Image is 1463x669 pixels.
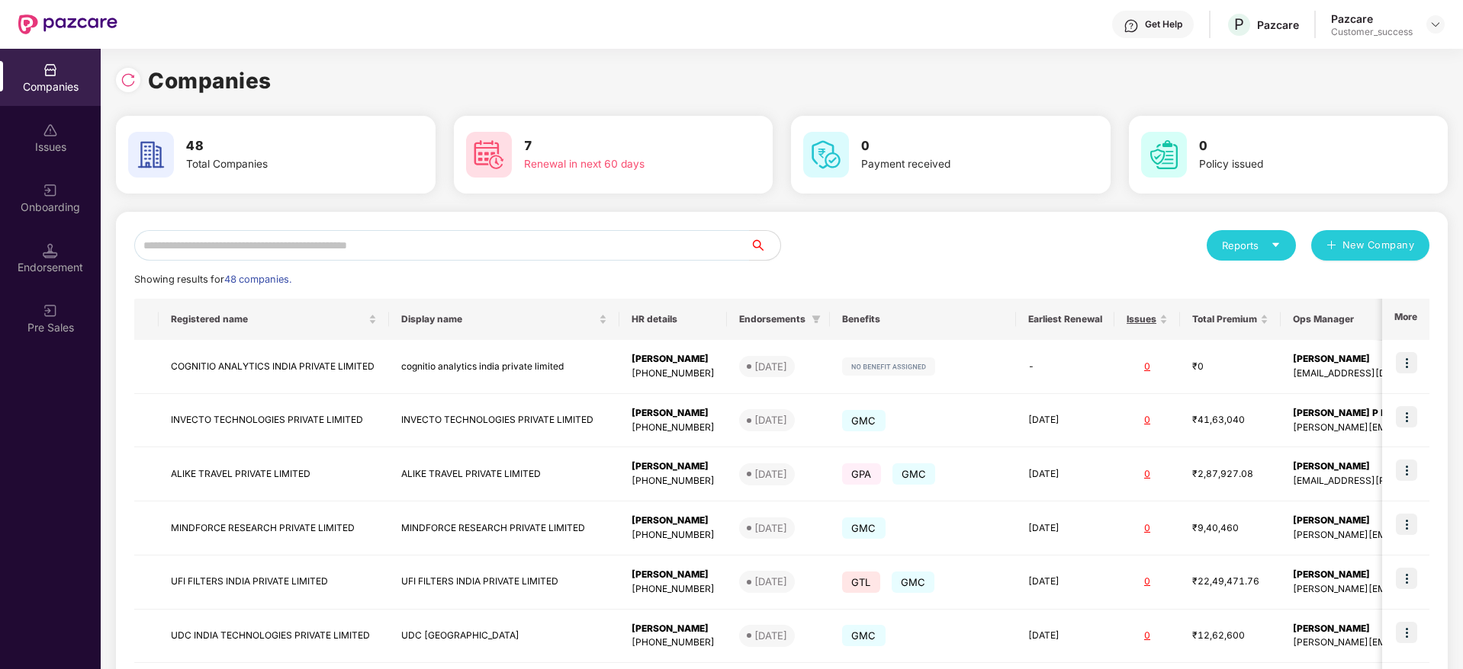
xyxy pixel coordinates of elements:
div: [PHONE_NUMBER] [632,582,715,597]
span: Registered name [171,313,365,325]
div: [PHONE_NUMBER] [632,474,715,488]
div: ₹22,49,471.76 [1192,575,1268,589]
td: [DATE] [1016,394,1114,448]
div: [PHONE_NUMBER] [632,421,715,435]
img: icon [1396,568,1417,589]
span: 48 companies. [224,274,291,285]
td: [DATE] [1016,447,1114,501]
img: svg+xml;base64,PHN2ZyB3aWR0aD0iMjAiIGhlaWdodD0iMjAiIHZpZXdCb3g9IjAgMCAyMCAyMCIgZmlsbD0ibm9uZSIgeG... [43,303,58,318]
div: Total Companies [186,156,378,173]
div: Policy issued [1199,156,1391,173]
td: UDC [GEOGRAPHIC_DATA] [389,610,619,664]
td: [DATE] [1016,555,1114,610]
img: svg+xml;base64,PHN2ZyB4bWxucz0iaHR0cDovL3d3dy53My5vcmcvMjAwMC9zdmciIHdpZHRoPSI2MCIgaGVpZ2h0PSI2MC... [1141,132,1187,178]
div: ₹12,62,600 [1192,629,1268,643]
div: [PERSON_NAME] [632,352,715,367]
div: Customer_success [1331,26,1413,38]
span: Total Premium [1192,313,1257,325]
th: More [1382,299,1429,340]
button: search [749,230,781,261]
img: svg+xml;base64,PHN2ZyBpZD0iSGVscC0zMngzMiIgeG1sbnM9Imh0dHA6Ly93d3cudzMub3JnLzIwMDAvc3ZnIiB3aWR0aD... [1124,18,1139,34]
div: 0 [1127,575,1168,589]
span: GTL [842,571,880,593]
th: Total Premium [1180,299,1281,340]
h3: 7 [524,136,716,156]
th: Benefits [830,299,1016,340]
span: filter [812,315,821,324]
span: plus [1326,240,1336,252]
span: GPA [842,463,881,485]
div: 0 [1127,467,1168,482]
td: COGNITIO ANALYTICS INDIA PRIVATE LIMITED [159,340,389,394]
img: svg+xml;base64,PHN2ZyB4bWxucz0iaHR0cDovL3d3dy53My5vcmcvMjAwMC9zdmciIHdpZHRoPSI2MCIgaGVpZ2h0PSI2MC... [128,132,174,178]
span: GMC [892,571,935,593]
td: cognitio analytics india private limited [389,340,619,394]
img: icon [1396,514,1417,535]
td: [DATE] [1016,501,1114,555]
span: caret-down [1271,240,1281,250]
div: Pazcare [1331,11,1413,26]
div: [DATE] [754,412,787,427]
h3: 0 [861,136,1053,156]
img: svg+xml;base64,PHN2ZyBpZD0iQ29tcGFuaWVzIiB4bWxucz0iaHR0cDovL3d3dy53My5vcmcvMjAwMC9zdmciIHdpZHRoPS... [43,62,58,78]
span: Showing results for [134,274,291,285]
div: [PHONE_NUMBER] [632,635,715,650]
img: icon [1396,406,1417,427]
span: Display name [401,313,596,325]
td: UDC INDIA TECHNOLOGIES PRIVATE LIMITED [159,610,389,664]
td: MINDFORCE RESEARCH PRIVATE LIMITED [159,501,389,555]
img: New Pazcare Logo [18,14,117,34]
span: GMC [842,517,886,539]
div: Pazcare [1257,18,1299,32]
img: svg+xml;base64,PHN2ZyB3aWR0aD0iMjAiIGhlaWdodD0iMjAiIHZpZXdCb3g9IjAgMCAyMCAyMCIgZmlsbD0ibm9uZSIgeG... [43,183,58,198]
div: [PERSON_NAME] [632,514,715,528]
div: [PERSON_NAME] [632,459,715,474]
div: [DATE] [754,628,787,643]
span: GMC [842,410,886,431]
div: Get Help [1145,18,1182,30]
td: UFI FILTERS INDIA PRIVATE LIMITED [389,555,619,610]
div: Renewal in next 60 days [524,156,716,173]
span: Issues [1127,313,1156,325]
div: 0 [1127,629,1168,643]
div: [PERSON_NAME] [632,622,715,636]
th: Issues [1114,299,1180,340]
div: [PERSON_NAME] [632,406,715,421]
div: ₹0 [1192,360,1268,374]
td: ALIKE TRAVEL PRIVATE LIMITED [159,447,389,501]
img: svg+xml;base64,PHN2ZyB4bWxucz0iaHR0cDovL3d3dy53My5vcmcvMjAwMC9zdmciIHdpZHRoPSI2MCIgaGVpZ2h0PSI2MC... [466,132,512,178]
span: search [749,239,780,251]
div: [DATE] [754,359,787,374]
td: ALIKE TRAVEL PRIVATE LIMITED [389,447,619,501]
img: icon [1396,352,1417,373]
span: filter [809,310,824,328]
div: ₹41,63,040 [1192,413,1268,427]
td: MINDFORCE RESEARCH PRIVATE LIMITED [389,501,619,555]
img: svg+xml;base64,PHN2ZyB4bWxucz0iaHR0cDovL3d3dy53My5vcmcvMjAwMC9zdmciIHdpZHRoPSI2MCIgaGVpZ2h0PSI2MC... [803,132,849,178]
th: Display name [389,299,619,340]
button: plusNew Company [1311,230,1429,261]
span: New Company [1342,238,1415,253]
div: [DATE] [754,574,787,589]
h3: 48 [186,136,378,156]
td: - [1016,340,1114,394]
div: [DATE] [754,520,787,536]
div: 0 [1127,360,1168,374]
div: [DATE] [754,466,787,482]
td: INVECTO TECHNOLOGIES PRIVATE LIMITED [159,394,389,448]
span: GMC [892,463,936,485]
span: GMC [842,625,886,646]
th: HR details [619,299,727,340]
td: [DATE] [1016,610,1114,664]
div: Payment received [861,156,1053,173]
img: icon [1396,459,1417,481]
img: svg+xml;base64,PHN2ZyB4bWxucz0iaHR0cDovL3d3dy53My5vcmcvMjAwMC9zdmciIHdpZHRoPSIxMjIiIGhlaWdodD0iMj... [842,357,935,376]
div: [PHONE_NUMBER] [632,528,715,543]
img: svg+xml;base64,PHN2ZyBpZD0iSXNzdWVzX2Rpc2FibGVkIiB4bWxucz0iaHR0cDovL3d3dy53My5vcmcvMjAwMC9zdmciIH... [43,123,58,138]
div: 0 [1127,413,1168,427]
span: P [1234,15,1244,34]
div: Reports [1222,238,1281,253]
div: ₹9,40,460 [1192,521,1268,536]
span: Endorsements [739,313,805,325]
img: svg+xml;base64,PHN2ZyBpZD0iUmVsb2FkLTMyeDMyIiB4bWxucz0iaHR0cDovL3d3dy53My5vcmcvMjAwMC9zdmciIHdpZH... [121,72,136,88]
